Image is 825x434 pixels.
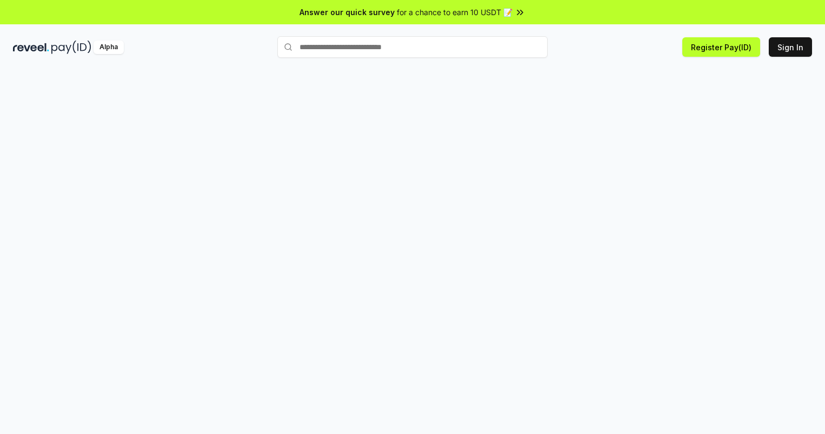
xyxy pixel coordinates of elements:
[51,41,91,54] img: pay_id
[13,41,49,54] img: reveel_dark
[300,6,395,18] span: Answer our quick survey
[769,37,812,57] button: Sign In
[682,37,760,57] button: Register Pay(ID)
[94,41,124,54] div: Alpha
[397,6,513,18] span: for a chance to earn 10 USDT 📝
